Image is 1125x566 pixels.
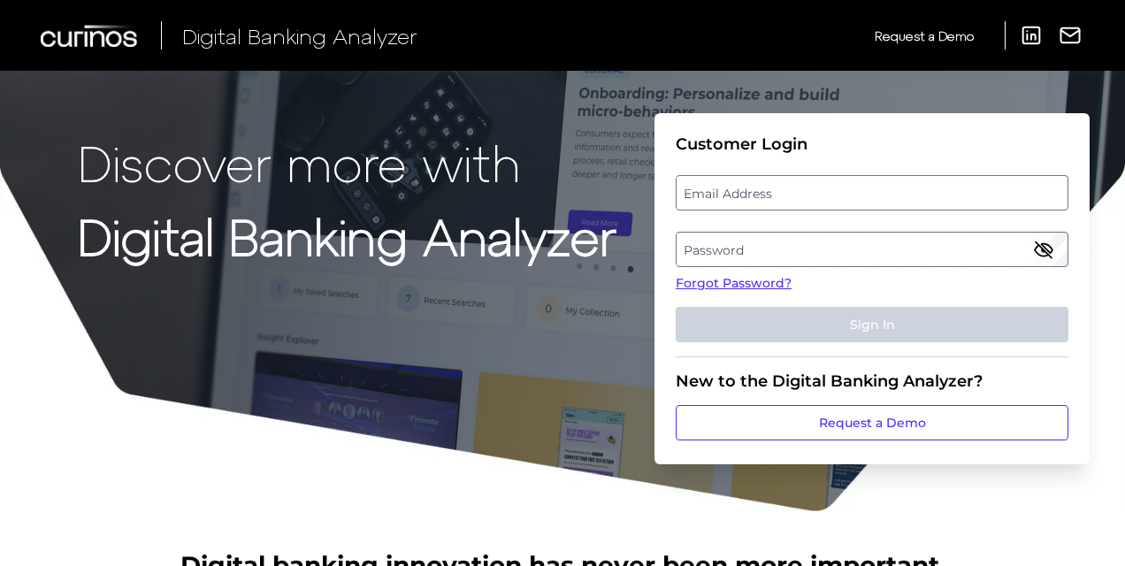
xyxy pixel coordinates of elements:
[78,206,616,265] strong: Digital Banking Analyzer
[676,134,1068,154] div: Customer Login
[676,405,1068,440] a: Request a Demo
[41,25,140,47] img: Curinos
[78,134,616,190] p: Discover more with
[875,28,974,43] span: Request a Demo
[677,177,1067,209] label: Email Address
[676,274,1068,293] a: Forgot Password?
[875,21,974,50] a: Request a Demo
[676,307,1068,342] button: Sign In
[676,371,1068,391] div: New to the Digital Banking Analyzer?
[182,23,417,49] span: Digital Banking Analyzer
[677,233,1067,265] label: Password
